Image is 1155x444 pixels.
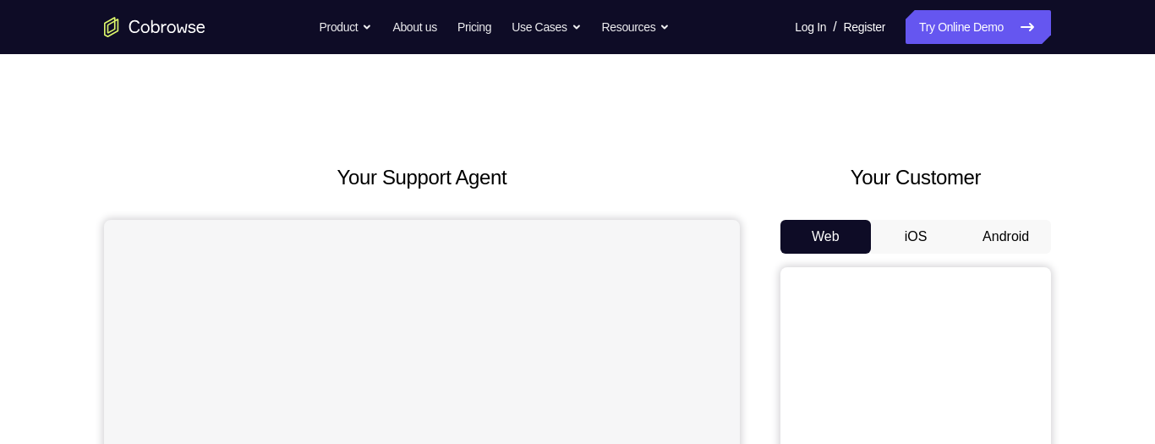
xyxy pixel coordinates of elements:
button: Web [780,220,871,254]
button: iOS [871,220,961,254]
button: Use Cases [512,10,581,44]
h2: Your Support Agent [104,162,740,193]
a: Pricing [457,10,491,44]
button: Product [320,10,373,44]
button: Resources [602,10,671,44]
a: Log In [795,10,826,44]
button: Android [961,220,1051,254]
a: Go to the home page [104,17,205,37]
h2: Your Customer [780,162,1051,193]
a: Register [844,10,885,44]
a: About us [392,10,436,44]
span: / [833,17,836,37]
a: Try Online Demo [906,10,1051,44]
